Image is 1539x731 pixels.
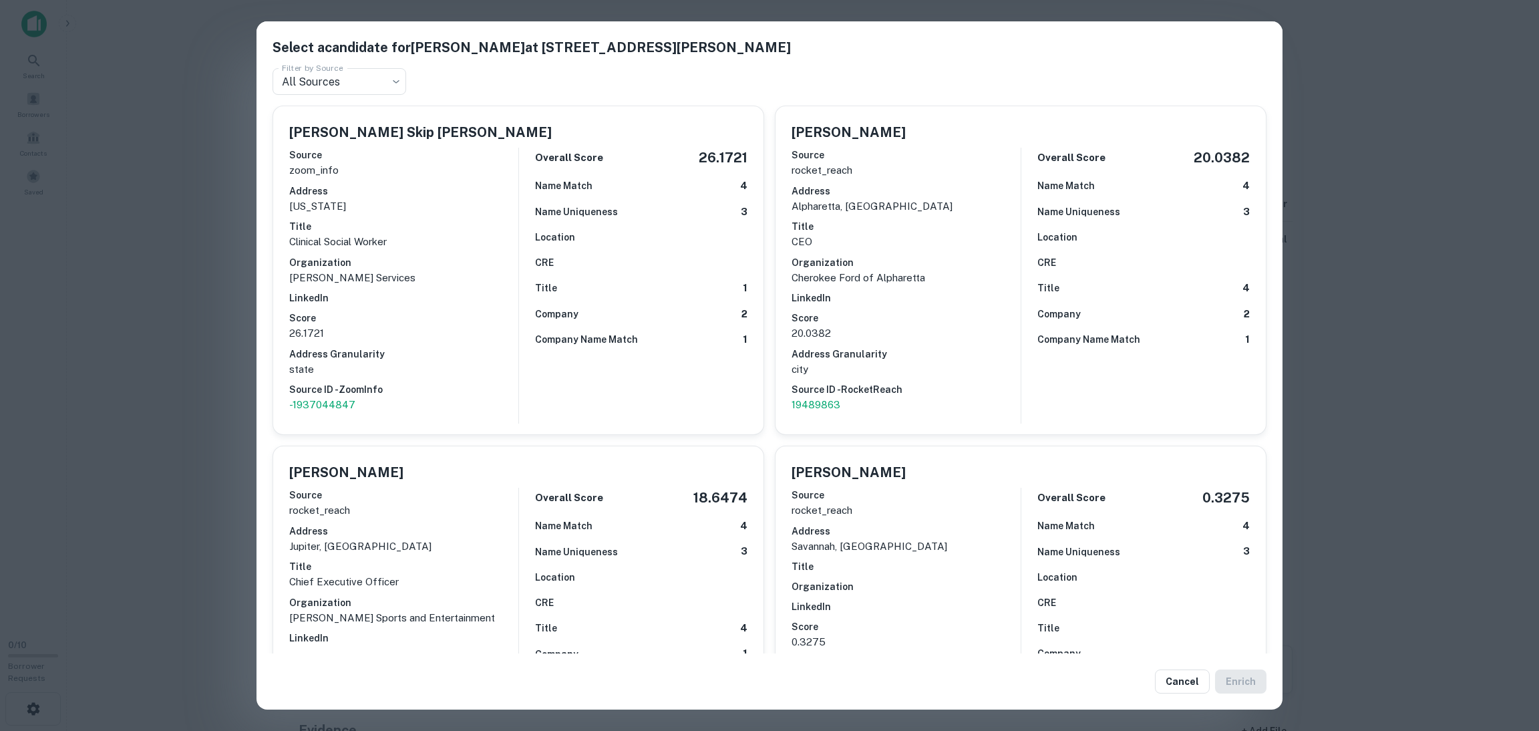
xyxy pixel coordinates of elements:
h6: LinkedIn [792,291,1021,305]
h6: Name Match [1037,178,1095,193]
h6: Location [535,570,575,585]
h6: Organization [289,255,518,270]
h6: 4 [1242,281,1250,296]
h6: Location [535,230,575,245]
div: All Sources [273,68,406,95]
h6: Location [1037,570,1077,585]
h6: Title [792,559,1021,574]
h6: 2 [1244,307,1250,322]
h6: CRE [535,595,554,610]
h6: CRE [535,255,554,270]
h6: Name Uniqueness [535,545,618,559]
h5: 20.0382 [1194,148,1250,168]
h6: 3 [1243,204,1250,220]
h6: Score [289,311,518,325]
a: 19489863 [792,397,1021,413]
h6: Address [289,184,518,198]
h6: Address [792,184,1021,198]
h6: Organization [792,255,1021,270]
h6: Source [289,488,518,502]
h6: Title [1037,281,1059,295]
h6: Address Granularity [289,347,518,361]
h6: 3 [1243,544,1250,559]
h6: Title [1037,621,1059,635]
p: jupiter, [GEOGRAPHIC_DATA] [289,539,518,555]
h6: Name Uniqueness [1037,545,1120,559]
h6: Score [792,619,1021,634]
h6: Name Uniqueness [1037,204,1120,219]
h6: Name Match [1037,519,1095,533]
h6: Score [792,311,1021,325]
h6: Company [535,307,578,321]
p: rocket_reach [792,162,1021,178]
h6: LinkedIn [792,599,1021,614]
h6: Location [1037,230,1077,245]
h6: Source [792,488,1021,502]
h6: Source ID - ZoomInfo [289,382,518,397]
h6: 2 [741,307,747,322]
h6: Organization [792,579,1021,594]
h6: Title [535,621,557,635]
h6: Title [289,219,518,234]
h5: 26.1721 [699,148,747,168]
h6: Overall Score [535,150,603,166]
h6: Overall Score [535,490,603,506]
h5: 0.3275 [1202,488,1250,508]
p: 0.3275 [792,634,1021,650]
h6: 1 [743,646,747,662]
h6: LinkedIn [289,631,518,645]
h5: [PERSON_NAME] [792,122,906,142]
p: zoom_info [289,162,518,178]
h6: Company Name Match [1037,332,1140,347]
p: [PERSON_NAME] Services [289,270,518,286]
p: [PERSON_NAME] Sports and Entertainment [289,610,518,626]
h6: Company Name Match [535,332,638,347]
p: Cherokee Ford of Alpharetta [792,270,1021,286]
h6: Overall Score [1037,490,1105,506]
h6: 4 [1242,178,1250,194]
h6: Title [792,219,1021,234]
h5: 18.6474 [693,488,747,508]
h6: 1 [743,332,747,347]
h6: 4 [740,519,747,534]
iframe: Chat Widget [1472,624,1539,688]
p: [US_STATE] [289,198,518,214]
p: alpharetta, [GEOGRAPHIC_DATA] [792,198,1021,214]
h6: Company [1037,307,1081,321]
h6: Company [1037,646,1081,661]
p: Clinical Social Worker [289,234,518,250]
h6: Address Granularity [792,347,1021,361]
p: CEO [792,234,1021,250]
h6: Name Uniqueness [535,204,618,219]
p: state [289,361,518,378]
h6: Name Match [535,519,592,533]
h6: Title [289,559,518,574]
h6: 4 [740,178,747,194]
p: rocket_reach [289,502,518,519]
h5: [PERSON_NAME] [792,462,906,482]
button: Cancel [1155,670,1210,694]
h6: Source ID - RocketReach [792,382,1021,397]
h6: Title [535,281,557,295]
h6: Company [535,647,578,662]
h6: CRE [1037,595,1056,610]
p: 20.0382 [792,325,1021,341]
h6: 4 [740,621,747,636]
h5: Select a candidate for [PERSON_NAME] at [STREET_ADDRESS][PERSON_NAME] [273,37,1266,57]
h6: CRE [1037,255,1056,270]
h6: 3 [741,204,747,220]
h6: Organization [289,595,518,610]
p: rocket_reach [792,502,1021,519]
h5: [PERSON_NAME] Skip [PERSON_NAME] [289,122,552,142]
p: Chief Executive Officer [289,574,518,590]
h6: Name Match [535,178,592,193]
a: -1937044847 [289,397,518,413]
h6: 4 [1242,519,1250,534]
h6: Score [289,651,518,666]
h6: Source [792,148,1021,162]
label: Filter by Source [282,62,343,74]
h6: Address [289,524,518,539]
